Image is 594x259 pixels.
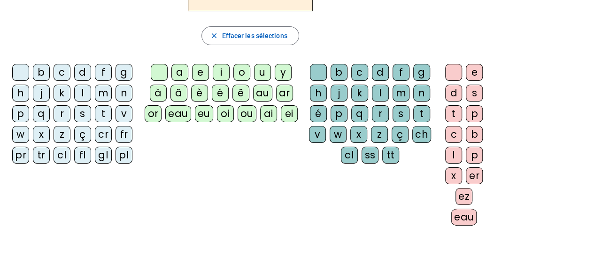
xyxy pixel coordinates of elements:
div: ç [74,126,91,143]
div: h [310,85,327,102]
span: Effacer les sélections [222,30,287,41]
div: eau [165,105,191,122]
div: k [54,85,70,102]
div: f [393,64,409,81]
div: v [309,126,326,143]
div: ç [392,126,409,143]
div: d [445,85,462,102]
div: s [393,105,409,122]
div: q [351,105,368,122]
div: b [331,64,347,81]
div: d [74,64,91,81]
div: g [116,64,132,81]
div: l [372,85,389,102]
div: tt [382,147,399,164]
div: e [192,64,209,81]
div: b [466,126,483,143]
div: d [372,64,389,81]
div: tr [33,147,50,164]
div: i [213,64,230,81]
div: j [331,85,347,102]
div: ch [412,126,431,143]
div: è [191,85,208,102]
div: o [233,64,250,81]
div: x [33,126,50,143]
div: s [466,85,483,102]
div: x [445,167,462,184]
div: r [54,105,70,122]
div: ez [455,188,472,205]
div: ei [281,105,298,122]
div: â [170,85,187,102]
div: ar [276,85,293,102]
div: ou [238,105,256,122]
div: cl [341,147,358,164]
div: x [350,126,367,143]
div: or [145,105,162,122]
div: s [74,105,91,122]
div: c [445,126,462,143]
div: f [95,64,112,81]
div: au [253,85,272,102]
div: h [12,85,29,102]
div: c [351,64,368,81]
div: pr [12,147,29,164]
div: m [393,85,409,102]
div: é [310,105,327,122]
div: eau [451,209,477,226]
div: e [466,64,483,81]
div: r [372,105,389,122]
div: q [33,105,50,122]
div: t [445,105,462,122]
div: a [171,64,188,81]
div: t [413,105,430,122]
div: ai [260,105,277,122]
div: z [371,126,388,143]
div: p [466,105,483,122]
div: u [254,64,271,81]
div: p [331,105,347,122]
div: à [150,85,167,102]
div: k [351,85,368,102]
div: g [413,64,430,81]
div: j [33,85,50,102]
div: n [116,85,132,102]
div: oi [217,105,234,122]
div: w [330,126,347,143]
div: n [413,85,430,102]
div: b [33,64,50,81]
div: gl [95,147,112,164]
div: w [12,126,29,143]
div: m [95,85,112,102]
div: cr [95,126,112,143]
div: er [466,167,483,184]
div: fr [116,126,132,143]
mat-icon: close [209,31,218,40]
div: ss [362,147,378,164]
div: z [54,126,70,143]
div: p [466,147,483,164]
div: p [12,105,29,122]
div: pl [116,147,132,164]
div: y [275,64,292,81]
div: fl [74,147,91,164]
div: ê [232,85,249,102]
button: Effacer les sélections [201,26,299,45]
div: eu [195,105,213,122]
div: t [95,105,112,122]
div: é [212,85,229,102]
div: v [116,105,132,122]
div: l [74,85,91,102]
div: c [54,64,70,81]
div: cl [54,147,70,164]
div: l [445,147,462,164]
